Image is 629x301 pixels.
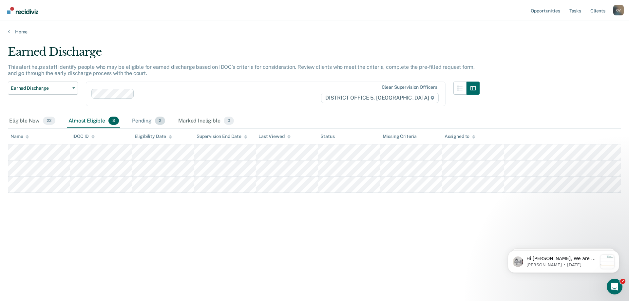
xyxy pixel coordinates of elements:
div: Marked Ineligible0 [177,114,235,128]
div: O V [613,5,624,15]
span: 2 [155,117,165,125]
div: Supervision End Date [197,134,247,139]
div: Eligibility Date [135,134,172,139]
div: Earned Discharge [8,45,480,64]
div: Clear supervision officers [382,85,437,90]
div: Assigned to [445,134,475,139]
span: Earned Discharge [11,85,70,91]
iframe: Intercom notifications message [498,237,629,283]
button: Earned Discharge [8,82,78,95]
div: Name [10,134,29,139]
img: Recidiviz [7,7,38,14]
span: 2 [620,279,625,284]
span: 0 [224,117,234,125]
div: Status [320,134,334,139]
div: Last Viewed [258,134,290,139]
div: Almost Eligible3 [67,114,120,128]
span: 22 [43,117,55,125]
div: IDOC ID [72,134,95,139]
div: Pending2 [131,114,166,128]
p: Message from Kim, sent 6d ago [29,25,99,30]
div: Missing Criteria [383,134,417,139]
span: 3 [108,117,119,125]
iframe: Intercom live chat [607,279,622,294]
span: Hi [PERSON_NAME], We are so excited to announce a brand new feature: AI case note search! 📣 Findi... [29,18,99,186]
div: Eligible Now22 [8,114,57,128]
a: Home [8,29,621,35]
p: This alert helps staff identify people who may be eligible for earned discharge based on IDOC’s c... [8,64,475,76]
button: Profile dropdown button [613,5,624,15]
span: DISTRICT OFFICE 5, [GEOGRAPHIC_DATA] [321,93,439,103]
